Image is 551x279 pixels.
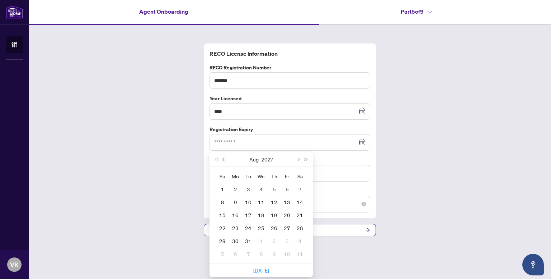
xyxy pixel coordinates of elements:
div: 31 [244,237,253,245]
th: Mo [229,170,242,183]
div: 2 [270,237,278,245]
div: 10 [283,250,291,258]
h4: RECO License Information [209,49,370,58]
div: 5 [218,250,227,258]
div: 8 [257,250,265,258]
td: 2027-08-24 [242,221,255,234]
span: VK [10,260,19,270]
td: 2027-08-08 [216,196,229,209]
td: 2027-09-02 [268,234,281,247]
button: Choose a month [249,152,259,166]
td: 2027-08-30 [229,234,242,247]
div: 10 [244,198,253,206]
span: arrow-right [365,228,370,233]
div: 8 [218,198,227,206]
th: We [255,170,268,183]
div: 12 [270,198,278,206]
td: 2027-08-31 [242,234,255,247]
td: 2027-08-09 [229,196,242,209]
td: 2027-08-03 [242,183,255,196]
label: Registration Expiry [209,125,370,133]
div: 28 [296,224,304,232]
div: 7 [244,250,253,258]
button: Next year (Control + right) [302,152,310,166]
th: Fr [281,170,293,183]
td: 2027-09-11 [293,247,306,260]
th: Tu [242,170,255,183]
div: 6 [231,250,240,258]
label: Year Licensed [209,95,370,102]
td: 2027-08-14 [293,196,306,209]
th: Su [216,170,229,183]
th: Th [268,170,281,183]
div: 27 [283,224,291,232]
div: 21 [296,211,304,219]
td: 2027-09-05 [216,247,229,260]
div: 3 [244,185,253,193]
td: 2027-09-01 [255,234,268,247]
div: 1 [218,185,227,193]
div: 11 [257,198,265,206]
div: 16 [231,211,240,219]
div: 19 [270,211,278,219]
button: Previous [204,224,287,236]
div: 18 [257,211,265,219]
td: 2027-08-18 [255,209,268,221]
td: 2027-08-10 [242,196,255,209]
td: 2027-08-06 [281,183,293,196]
td: 2027-08-28 [293,221,306,234]
div: 2 [231,185,240,193]
td: 2027-08-20 [281,209,293,221]
div: 5 [270,185,278,193]
div: 25 [257,224,265,232]
td: 2027-08-05 [268,183,281,196]
td: 2027-08-12 [268,196,281,209]
div: 11 [296,250,304,258]
td: 2027-08-11 [255,196,268,209]
div: 14 [296,198,304,206]
button: Open asap [522,254,544,275]
div: 9 [231,198,240,206]
td: 2027-08-07 [293,183,306,196]
td: 2027-09-03 [281,234,293,247]
span: close-circle [362,202,366,206]
td: 2027-08-22 [216,221,229,234]
button: Last year (Control + left) [212,152,220,166]
td: 2027-09-09 [268,247,281,260]
div: 4 [257,185,265,193]
td: 2027-08-23 [229,221,242,234]
td: 2027-09-07 [242,247,255,260]
div: 17 [244,211,253,219]
td: 2027-08-25 [255,221,268,234]
button: Next [293,224,376,236]
td: 2027-08-17 [242,209,255,221]
th: Sa [293,170,306,183]
button: Previous month (PageUp) [220,152,228,166]
td: 2027-08-04 [255,183,268,196]
td: 2027-08-27 [281,221,293,234]
div: 7 [296,185,304,193]
button: Choose a year [262,152,273,166]
td: 2027-09-06 [229,247,242,260]
div: 24 [244,224,253,232]
div: 22 [218,224,227,232]
td: 2027-08-16 [229,209,242,221]
td: 2027-08-01 [216,183,229,196]
td: 2027-08-29 [216,234,229,247]
div: 23 [231,224,240,232]
label: RECO Registration Number [209,64,370,72]
div: 1 [257,237,265,245]
h4: Part 5 of 9 [401,7,432,16]
div: 9 [270,250,278,258]
td: 2027-08-19 [268,209,281,221]
td: 2027-08-26 [268,221,281,234]
div: 30 [231,237,240,245]
h4: Agent Onboarding [139,7,188,16]
td: 2027-08-21 [293,209,306,221]
button: Next month (PageDown) [294,152,302,166]
div: 15 [218,211,227,219]
div: 13 [283,198,291,206]
div: 29 [218,237,227,245]
td: 2027-09-10 [281,247,293,260]
div: 4 [296,237,304,245]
